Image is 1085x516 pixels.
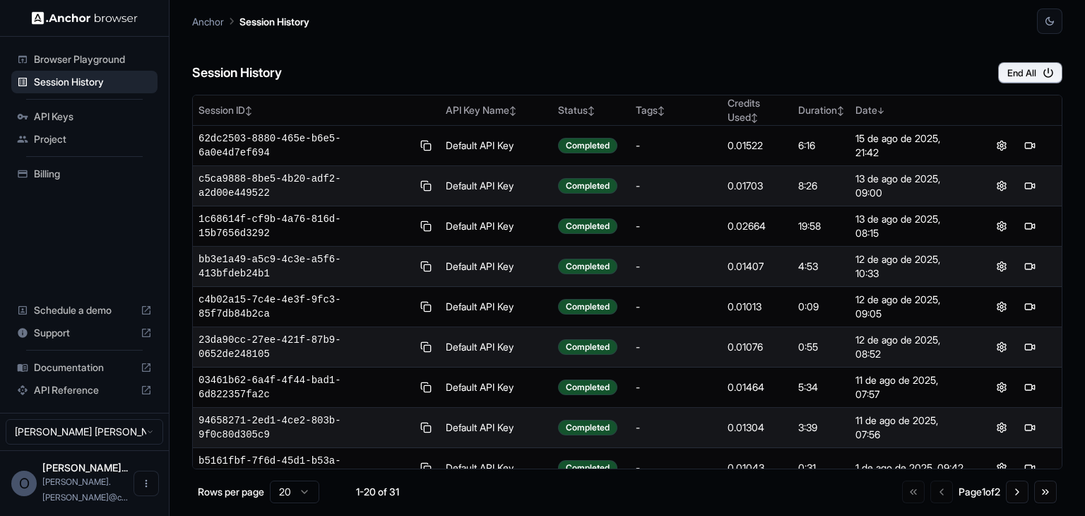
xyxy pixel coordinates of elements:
[440,166,553,206] td: Default API Key
[440,448,553,488] td: Default API Key
[558,103,624,117] div: Status
[34,75,152,89] span: Session History
[11,322,158,344] div: Support
[198,252,412,281] span: bb3e1a49-a5c9-4c3e-a5f6-413bfdeb24b1
[198,333,412,361] span: 23da90cc-27ee-421f-87b9-0652de248105
[728,340,787,354] div: 0.01076
[34,132,152,146] span: Project
[198,131,412,160] span: 62dc2503-8880-465e-b6e5-6a0e4d7ef694
[728,179,787,193] div: 0.01703
[440,368,553,408] td: Default API Key
[728,461,787,475] div: 0.01043
[558,380,617,395] div: Completed
[636,340,716,354] div: -
[42,476,128,503] span: omar.bolanos@cariai.com
[798,139,844,153] div: 6:16
[558,339,617,355] div: Completed
[198,373,412,401] span: 03461b62-6a4f-4f44-bad1-6d822357fa2c
[855,131,964,160] div: 15 de ago de 2025, 21:42
[198,485,264,499] p: Rows per page
[198,293,412,321] span: c4b02a15-7c4e-4e3f-9fc3-85f7db84b2ca
[855,293,964,321] div: 12 de ago de 2025, 09:05
[728,96,787,124] div: Credits Used
[245,105,252,116] span: ↕
[558,259,617,274] div: Completed
[728,259,787,274] div: 0.01407
[558,218,617,234] div: Completed
[636,139,716,153] div: -
[959,485,1000,499] div: Page 1 of 2
[558,138,617,153] div: Completed
[855,414,964,442] div: 11 de ago de 2025, 07:56
[558,299,617,315] div: Completed
[998,62,1062,83] button: End All
[636,179,716,193] div: -
[11,71,158,93] div: Session History
[446,103,547,117] div: API Key Name
[11,48,158,71] div: Browser Playground
[855,103,964,117] div: Date
[588,105,595,116] span: ↕
[192,14,224,29] p: Anchor
[11,105,158,128] div: API Keys
[798,103,844,117] div: Duration
[34,326,135,340] span: Support
[798,461,844,475] div: 0:31
[728,380,787,394] div: 0.01464
[11,299,158,322] div: Schedule a demo
[798,300,844,314] div: 0:09
[728,300,787,314] div: 0.01013
[239,14,309,29] p: Session History
[440,408,553,448] td: Default API Key
[34,303,135,317] span: Schedule a demo
[855,172,964,200] div: 13 de ago de 2025, 09:00
[34,110,152,124] span: API Keys
[198,172,412,200] span: c5ca9888-8be5-4b20-adf2-a2d00e449522
[440,206,553,247] td: Default API Key
[636,219,716,233] div: -
[198,103,434,117] div: Session ID
[798,421,844,435] div: 3:39
[877,105,884,116] span: ↓
[636,300,716,314] div: -
[11,356,158,379] div: Documentation
[509,105,516,116] span: ↕
[198,414,412,442] span: 94658271-2ed1-4ce2-803b-9f0c80d305c9
[855,333,964,361] div: 12 de ago de 2025, 08:52
[798,179,844,193] div: 8:26
[134,471,159,496] button: Open menu
[198,212,412,240] span: 1c68614f-cf9b-4a76-816d-15b7656d3292
[837,105,844,116] span: ↕
[636,461,716,475] div: -
[42,462,128,474] span: Omar Fernando Bolaños Delgado
[34,52,152,66] span: Browser Playground
[192,13,309,29] nav: breadcrumb
[636,380,716,394] div: -
[11,379,158,401] div: API Reference
[636,103,716,117] div: Tags
[798,340,844,354] div: 0:55
[440,247,553,287] td: Default API Key
[855,252,964,281] div: 12 de ago de 2025, 10:33
[798,219,844,233] div: 19:58
[728,421,787,435] div: 0.01304
[34,383,135,397] span: API Reference
[855,373,964,401] div: 11 de ago de 2025, 07:57
[636,259,716,274] div: -
[558,460,617,476] div: Completed
[558,178,617,194] div: Completed
[11,471,37,496] div: O
[558,420,617,435] div: Completed
[11,128,158,151] div: Project
[728,139,787,153] div: 0.01522
[440,327,553,368] td: Default API Key
[658,105,665,116] span: ↕
[751,112,758,123] span: ↕
[34,360,135,375] span: Documentation
[440,126,553,166] td: Default API Key
[198,454,412,482] span: b5161fbf-7f6d-45d1-b53a-a51967044fcd
[440,287,553,327] td: Default API Key
[798,380,844,394] div: 5:34
[11,163,158,185] div: Billing
[32,11,138,25] img: Anchor Logo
